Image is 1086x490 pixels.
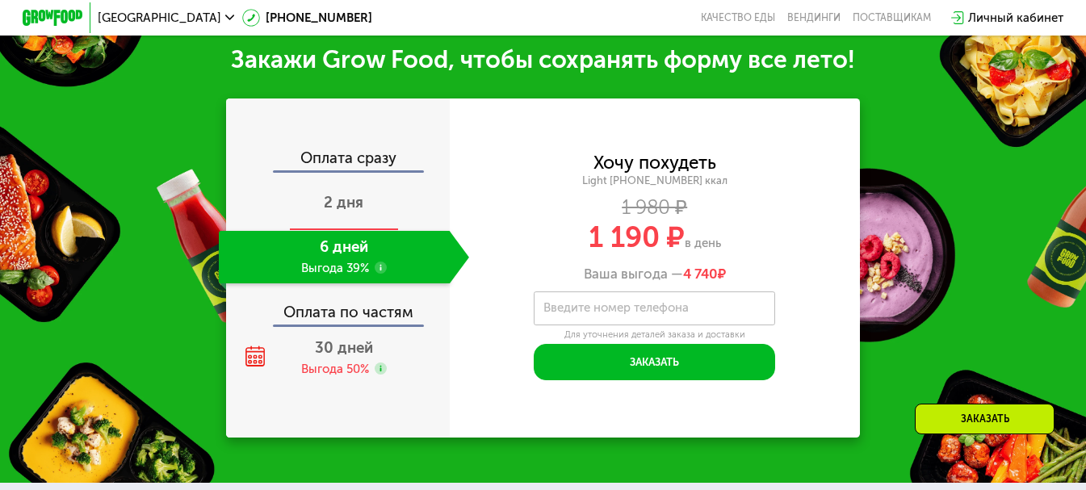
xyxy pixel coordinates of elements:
div: Ваша выгода — [450,266,860,283]
span: [GEOGRAPHIC_DATA] [98,12,221,24]
span: 30 дней [315,338,373,357]
div: Для уточнения деталей заказа и доставки [534,329,775,341]
a: Вендинги [787,12,841,24]
div: Оплата по частям [228,290,450,325]
button: Заказать [534,344,775,380]
div: 1 980 ₽ [450,199,860,216]
div: Хочу похудеть [593,155,716,172]
span: в день [685,236,721,250]
a: Качество еды [701,12,775,24]
div: Личный кабинет [968,9,1063,27]
div: Light [PHONE_NUMBER] ккал [450,174,860,188]
a: [PHONE_NUMBER] [242,9,373,27]
div: Заказать [915,404,1055,434]
span: ₽ [683,266,726,283]
span: 1 190 ₽ [589,220,685,254]
label: Введите номер телефона [543,304,689,312]
div: Выгода 50% [301,361,369,378]
span: 2 дня [324,193,363,211]
span: 4 740 [683,266,718,282]
div: Оплата сразу [228,151,450,170]
div: поставщикам [853,12,931,24]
